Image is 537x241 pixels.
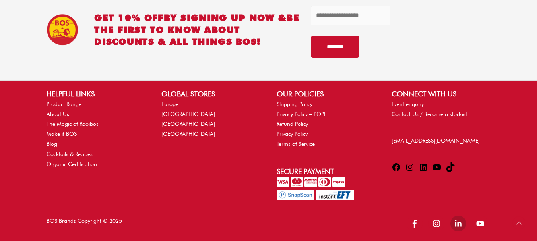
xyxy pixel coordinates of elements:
[277,131,308,137] a: Privacy Policy
[392,89,490,99] h2: CONNECT WITH US
[277,99,376,149] nav: OUR POLICIES
[407,216,427,231] a: facebook-f
[161,89,260,99] h2: GLOBAL STORES
[428,216,449,231] a: instagram
[47,89,145,99] h2: HELPFUL LINKS
[47,111,69,117] a: About Us
[161,121,215,127] a: [GEOGRAPHIC_DATA]
[161,101,178,107] a: Europe
[164,12,287,23] span: BY SIGNING UP NOW &
[47,161,97,167] a: Organic Certification
[47,14,78,46] img: BOS Ice Tea
[47,151,93,157] a: Cocktails & Recipes
[392,99,490,119] nav: CONNECT WITH US
[392,137,480,144] a: [EMAIL_ADDRESS][DOMAIN_NAME]
[277,89,376,99] h2: OUR POLICIES
[47,101,81,107] a: Product Range
[392,111,467,117] a: Contact Us / Become a stockist
[161,99,260,139] nav: GLOBAL STORES
[450,216,471,231] a: linkedin-in
[94,12,299,48] h2: GET 10% OFF be the first to know about discounts & all things BOS!
[277,101,312,107] a: Shipping Policy
[277,141,315,147] a: Terms of Service
[392,101,424,107] a: Event enquiry
[47,99,145,169] nav: HELPFUL LINKS
[316,190,354,200] img: Pay with InstantEFT
[277,121,308,127] a: Refund Policy
[277,166,376,177] h2: Secure Payment
[47,141,57,147] a: Blog
[47,121,99,127] a: The Magic of Rooibos
[161,111,215,117] a: [GEOGRAPHIC_DATA]
[472,216,490,231] a: youtube
[277,190,314,200] img: Pay with SnapScan
[161,131,215,137] a: [GEOGRAPHIC_DATA]
[277,111,326,117] a: Privacy Policy – POPI
[47,131,77,137] a: Make it BOS
[39,216,269,233] div: BOS Brands Copyright © 2025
